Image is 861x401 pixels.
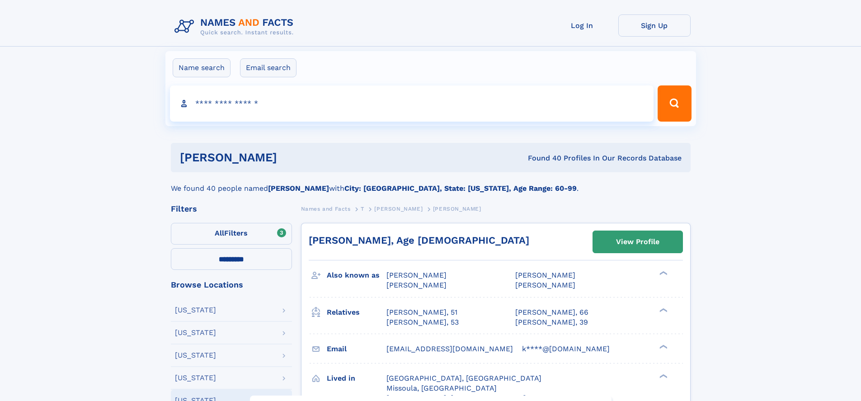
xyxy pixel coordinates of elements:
[170,85,654,122] input: search input
[301,203,351,214] a: Names and Facts
[361,206,364,212] span: T
[171,14,301,39] img: Logo Names and Facts
[344,184,577,193] b: City: [GEOGRAPHIC_DATA], State: [US_STATE], Age Range: 60-99
[386,307,457,317] a: [PERSON_NAME], 51
[327,371,386,386] h3: Lived in
[657,270,668,276] div: ❯
[515,317,588,327] a: [PERSON_NAME], 39
[175,374,216,382] div: [US_STATE]
[268,184,329,193] b: [PERSON_NAME]
[361,203,364,214] a: T
[386,281,447,289] span: [PERSON_NAME]
[171,205,292,213] div: Filters
[180,152,403,163] h1: [PERSON_NAME]
[215,229,224,237] span: All
[327,341,386,357] h3: Email
[240,58,296,77] label: Email search
[386,374,541,382] span: [GEOGRAPHIC_DATA], [GEOGRAPHIC_DATA]
[173,58,231,77] label: Name search
[657,307,668,313] div: ❯
[657,373,668,379] div: ❯
[618,14,691,37] a: Sign Up
[546,14,618,37] a: Log In
[386,384,497,392] span: Missoula, [GEOGRAPHIC_DATA]
[515,281,575,289] span: [PERSON_NAME]
[175,352,216,359] div: [US_STATE]
[175,329,216,336] div: [US_STATE]
[386,317,459,327] a: [PERSON_NAME], 53
[374,203,423,214] a: [PERSON_NAME]
[171,281,292,289] div: Browse Locations
[171,172,691,194] div: We found 40 people named with .
[515,271,575,279] span: [PERSON_NAME]
[658,85,691,122] button: Search Button
[593,231,682,253] a: View Profile
[309,235,529,246] a: [PERSON_NAME], Age [DEMOGRAPHIC_DATA]
[433,206,481,212] span: [PERSON_NAME]
[327,305,386,320] h3: Relatives
[515,307,588,317] a: [PERSON_NAME], 66
[386,344,513,353] span: [EMAIL_ADDRESS][DOMAIN_NAME]
[402,153,682,163] div: Found 40 Profiles In Our Records Database
[171,223,292,245] label: Filters
[327,268,386,283] h3: Also known as
[175,307,216,314] div: [US_STATE]
[374,206,423,212] span: [PERSON_NAME]
[657,344,668,349] div: ❯
[386,271,447,279] span: [PERSON_NAME]
[616,231,659,252] div: View Profile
